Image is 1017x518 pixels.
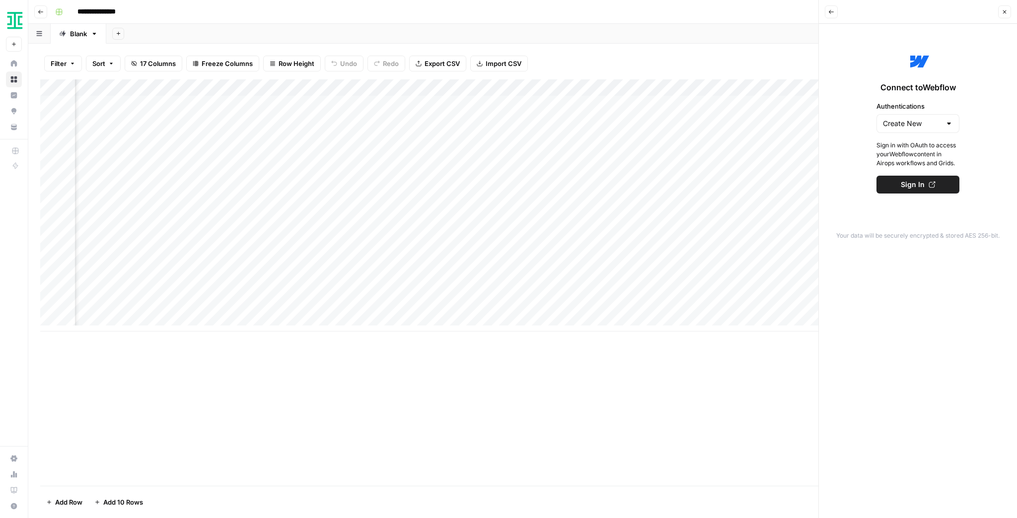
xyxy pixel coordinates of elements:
[825,231,1011,240] p: Your data will be securely encrypted & stored AES 256-bit.
[202,59,253,68] span: Freeze Columns
[367,56,405,71] button: Redo
[340,59,357,68] span: Undo
[86,56,121,71] button: Sort
[883,119,941,129] input: Create New
[6,451,22,466] a: Settings
[6,498,22,514] button: Help + Support
[876,176,959,194] button: Sign In
[6,11,24,29] img: Ironclad Logo
[409,56,466,71] button: Export CSV
[470,56,528,71] button: Import CSV
[6,119,22,135] a: Your Data
[383,59,399,68] span: Redo
[6,8,22,33] button: Workspace: Ironclad
[88,494,149,510] button: Add 10 Rows
[6,103,22,119] a: Opportunities
[486,59,521,68] span: Import CSV
[876,141,959,168] span: Sign in with OAuth to access your Webflow content in Airops workflows and Grids.
[70,29,87,39] div: Blank
[6,71,22,87] a: Browse
[279,59,314,68] span: Row Height
[425,59,460,68] span: Export CSV
[263,56,321,71] button: Row Height
[876,101,959,111] label: Authentications
[103,497,143,507] span: Add 10 Rows
[140,59,176,68] span: 17 Columns
[6,87,22,103] a: Insights
[51,59,67,68] span: Filter
[125,56,182,71] button: 17 Columns
[6,56,22,71] a: Home
[6,482,22,498] a: Learning Hub
[901,180,925,190] span: Sign In
[55,497,82,507] span: Add Row
[6,466,22,482] a: Usage
[186,56,259,71] button: Freeze Columns
[880,81,956,93] span: Connect to Webflow
[44,56,82,71] button: Filter
[40,494,88,510] button: Add Row
[92,59,105,68] span: Sort
[325,56,363,71] button: Undo
[51,24,106,44] a: Blank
